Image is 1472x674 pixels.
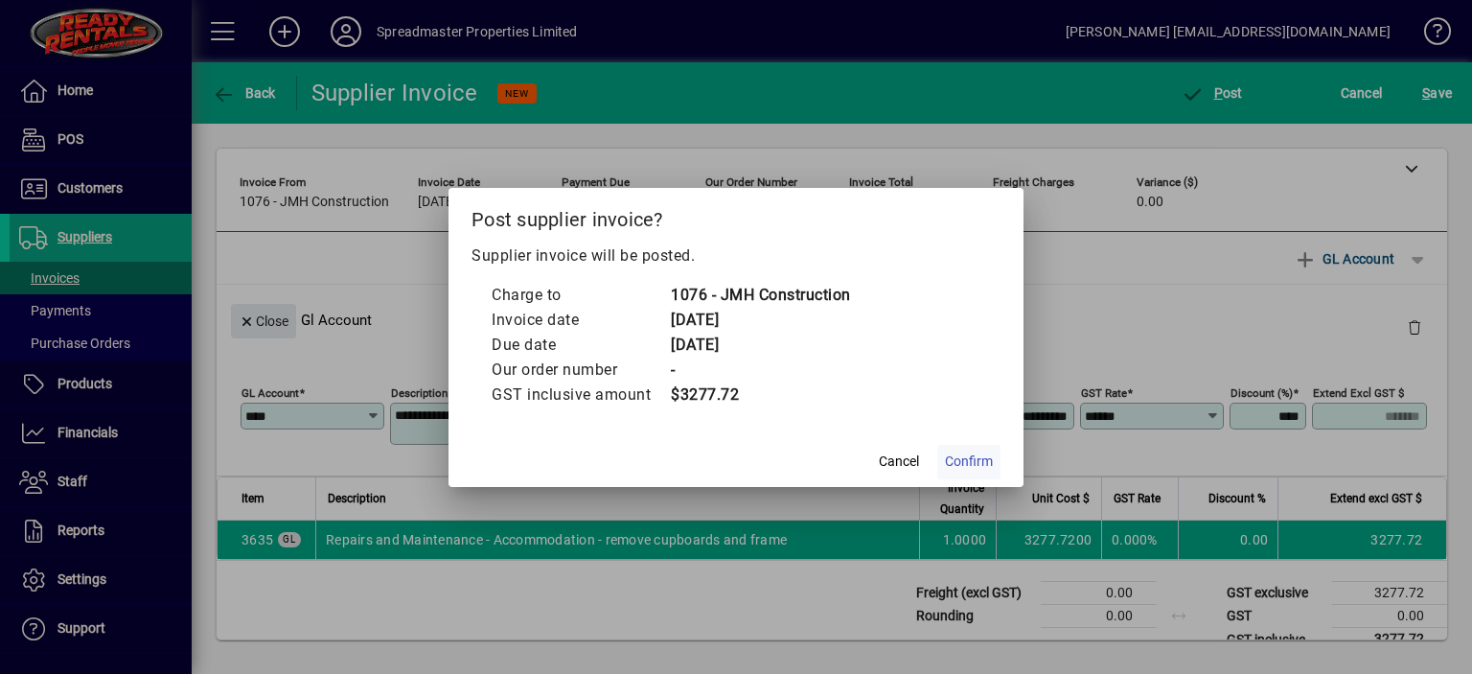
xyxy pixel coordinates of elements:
[945,452,993,472] span: Confirm
[491,358,670,383] td: Our order number
[491,283,670,308] td: Charge to
[491,383,670,407] td: GST inclusive amount
[471,244,1000,267] p: Supplier invoice will be posted.
[491,333,670,358] td: Due date
[868,445,930,479] button: Cancel
[670,283,851,308] td: 1076 - JMH Construction
[670,383,851,407] td: $3277.72
[491,308,670,333] td: Invoice date
[937,445,1000,479] button: Confirm
[879,452,919,472] span: Cancel
[670,358,851,383] td: -
[670,308,851,333] td: [DATE]
[670,333,851,358] td: [DATE]
[448,188,1023,244] h2: Post supplier invoice?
